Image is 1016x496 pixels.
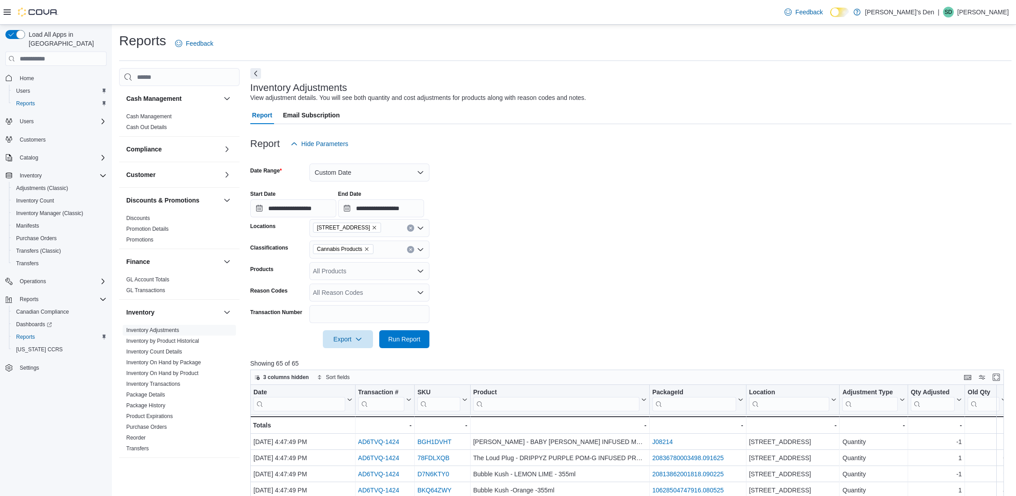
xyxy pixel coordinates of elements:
[126,435,146,441] a: Reorder
[263,374,309,381] span: 3 columns hidden
[126,215,150,221] a: Discounts
[16,362,107,373] span: Settings
[968,388,1007,411] button: Old Qty
[652,420,743,431] div: -
[842,469,905,480] div: Quantity
[842,388,898,397] div: Adjustment Type
[250,190,276,198] label: Start Date
[20,296,39,303] span: Reports
[957,7,1009,17] p: [PERSON_NAME]
[250,93,586,103] div: View adjustment details. You will see both quantity and cost adjustments for products along with ...
[968,420,1007,431] div: -
[372,225,377,230] button: Remove 1408 Cariboo Highway 97 from selection in this group
[338,190,361,198] label: End Date
[16,333,35,341] span: Reports
[749,469,836,480] div: [STREET_ADDRESS]
[16,116,107,127] span: Users
[13,233,60,244] a: Purchase Orders
[417,388,460,397] div: SKU
[126,424,167,430] a: Purchase Orders
[652,487,724,494] a: 10628504747916.080525
[253,388,345,397] div: Date
[652,439,673,446] a: J08214
[250,199,336,217] input: Press the down key to open a popover containing a calendar.
[417,471,449,478] a: D7N6KTY0
[9,97,110,110] button: Reports
[126,145,162,154] h3: Compliance
[865,7,934,17] p: [PERSON_NAME]'s Den
[9,194,110,207] button: Inventory Count
[911,437,962,448] div: -1
[13,220,107,231] span: Manifests
[126,359,201,366] span: Inventory On Hand by Package
[417,388,467,411] button: SKU
[126,349,182,355] a: Inventory Count Details
[126,370,198,376] a: Inventory On Hand by Product
[9,207,110,220] button: Inventory Manager (Classic)
[2,133,110,146] button: Customers
[842,388,905,411] button: Adjustment Type
[20,154,38,161] span: Catalog
[842,485,905,496] div: Quantity
[126,445,149,452] a: Transfers
[16,346,63,353] span: [US_STATE] CCRS
[253,437,352,448] div: [DATE] 4:47:49 PM
[911,469,962,480] div: -1
[968,388,999,397] div: Old Qty
[16,170,45,181] button: Inventory
[126,287,165,293] a: GL Transactions
[16,362,43,373] a: Settings
[126,308,154,317] h3: Inventory
[16,185,68,192] span: Adjustments (Classic)
[358,487,399,494] a: AD6TVQ-1424
[16,197,54,204] span: Inventory Count
[358,388,404,411] div: Transaction Url
[417,246,424,253] button: Open list of options
[5,68,107,397] nav: Complex example
[13,306,107,317] span: Canadian Compliance
[2,115,110,128] button: Users
[13,98,107,109] span: Reports
[126,276,169,283] a: GL Account Totals
[842,437,905,448] div: Quantity
[473,437,646,448] div: [PERSON_NAME] - BABY [PERSON_NAME] INFUSED MULTI-PACK PRE-ROLLS - 5 x 0.5g
[18,8,58,17] img: Cova
[126,94,182,103] h3: Cash Management
[126,257,220,266] button: Finance
[250,223,276,230] label: Locations
[358,439,399,446] a: AD6TVQ-1424
[417,455,450,462] a: 78FDLXQB
[9,257,110,270] button: Transfers
[126,391,165,398] span: Package Details
[186,39,213,48] span: Feedback
[126,423,167,431] span: Purchase Orders
[126,413,173,420] span: Product Expirations
[16,134,107,145] span: Customers
[126,370,198,377] span: Inventory On Hand by Product
[16,276,50,287] button: Operations
[253,485,352,496] div: [DATE] 4:47:49 PM
[126,236,154,243] span: Promotions
[250,287,287,294] label: Reason Codes
[13,306,73,317] a: Canadian Compliance
[13,208,107,219] span: Inventory Manager (Classic)
[119,274,240,299] div: Finance
[126,308,220,317] button: Inventory
[749,388,829,397] div: Location
[2,275,110,288] button: Operations
[126,113,171,120] a: Cash Management
[338,199,424,217] input: Press the down key to open a popover containing a calendar.
[911,420,962,431] div: -
[2,293,110,306] button: Reports
[126,402,165,409] a: Package History
[13,220,43,231] a: Manifests
[317,223,370,232] span: [STREET_ADDRESS]
[253,420,352,431] div: Totals
[126,145,220,154] button: Compliance
[13,246,107,256] span: Transfers (Classic)
[16,170,107,181] span: Inventory
[2,361,110,374] button: Settings
[358,388,412,411] button: Transaction #
[842,453,905,464] div: Quantity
